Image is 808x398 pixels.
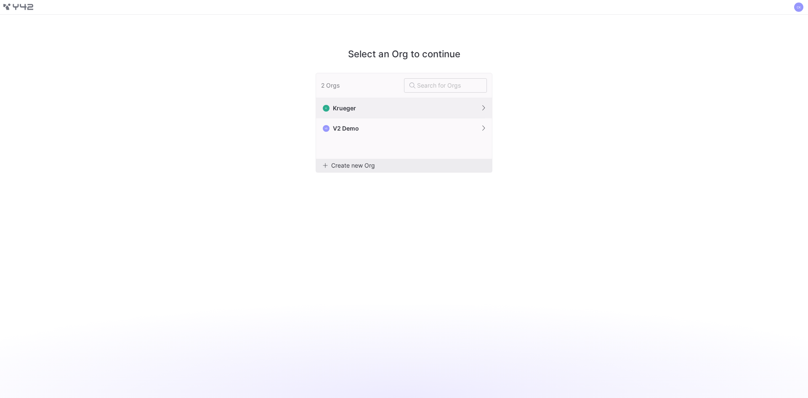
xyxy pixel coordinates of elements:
[321,82,399,89] p: 2 Orgs
[323,125,330,132] div: VD
[316,159,492,172] button: Create new Org
[331,162,375,169] span: Create new Org
[316,98,492,118] button: KKrueger
[316,118,492,139] button: VDV2 Demo
[417,82,481,89] input: Search for Orgs
[333,125,359,132] span: V2 Demo
[316,48,492,59] h3: Select an Org to continue
[794,2,804,12] button: CK
[323,105,330,112] div: K
[333,105,356,112] span: Krueger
